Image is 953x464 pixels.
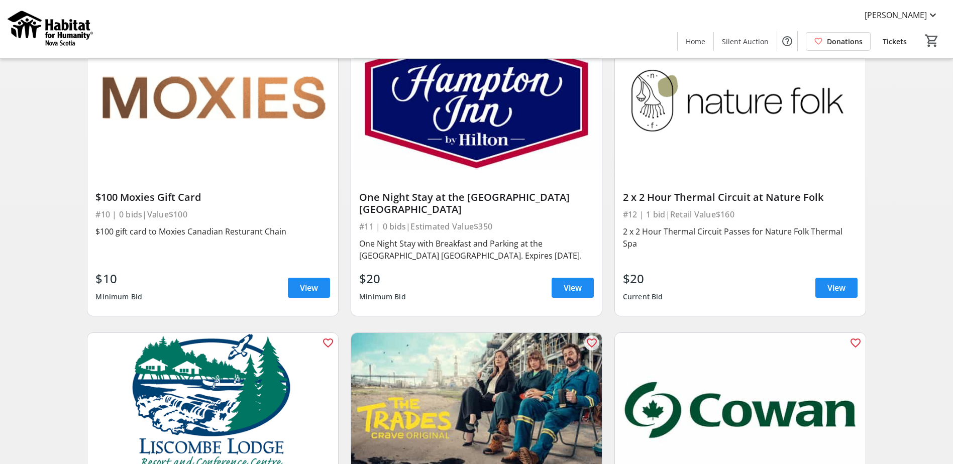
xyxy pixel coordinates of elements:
span: Home [686,36,705,47]
a: Silent Auction [714,32,777,51]
button: Help [777,31,797,51]
mat-icon: favorite_outline [322,337,334,349]
a: Donations [806,32,871,51]
div: Current Bid [623,288,663,306]
img: $100 Moxies Gift Card [87,29,338,170]
div: $20 [359,270,406,288]
button: Cart [923,32,941,50]
span: View [300,282,318,294]
div: $100 gift card to Moxies Canadian Resturant Chain [95,225,330,238]
img: 2 x 2 Hour Thermal Circuit at Nature Folk [615,29,866,170]
span: Donations [827,36,863,47]
span: Silent Auction [722,36,769,47]
mat-icon: favorite_outline [586,337,598,349]
span: Tickets [883,36,907,47]
div: #11 | 0 bids | Estimated Value $350 [359,219,594,234]
img: One Night Stay at the Hampton Inn Dartmouth Crossing [351,29,602,170]
a: View [815,278,858,298]
div: Minimum Bid [95,288,142,306]
a: View [552,278,594,298]
div: 2 x 2 Hour Thermal Circuit at Nature Folk [623,191,858,203]
img: Habitat for Humanity Nova Scotia's Logo [6,4,95,54]
div: Minimum Bid [359,288,406,306]
a: View [288,278,330,298]
div: $100 Moxies Gift Card [95,191,330,203]
a: Tickets [875,32,915,51]
div: 2 x 2 Hour Thermal Circuit Passes for Nature Folk Thermal Spa [623,225,858,250]
span: View [827,282,845,294]
button: [PERSON_NAME] [857,7,947,23]
div: $10 [95,270,142,288]
div: #10 | 0 bids | Value $100 [95,207,330,221]
span: View [564,282,582,294]
mat-icon: favorite_outline [850,337,862,349]
div: #12 | 1 bid | Retail Value $160 [623,207,858,221]
div: $20 [623,270,663,288]
div: One Night Stay at the [GEOGRAPHIC_DATA] [GEOGRAPHIC_DATA] [359,191,594,215]
span: [PERSON_NAME] [865,9,927,21]
a: Home [678,32,713,51]
div: One Night Stay with Breakfast and Parking at the [GEOGRAPHIC_DATA] [GEOGRAPHIC_DATA]. Expires [DA... [359,238,594,262]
